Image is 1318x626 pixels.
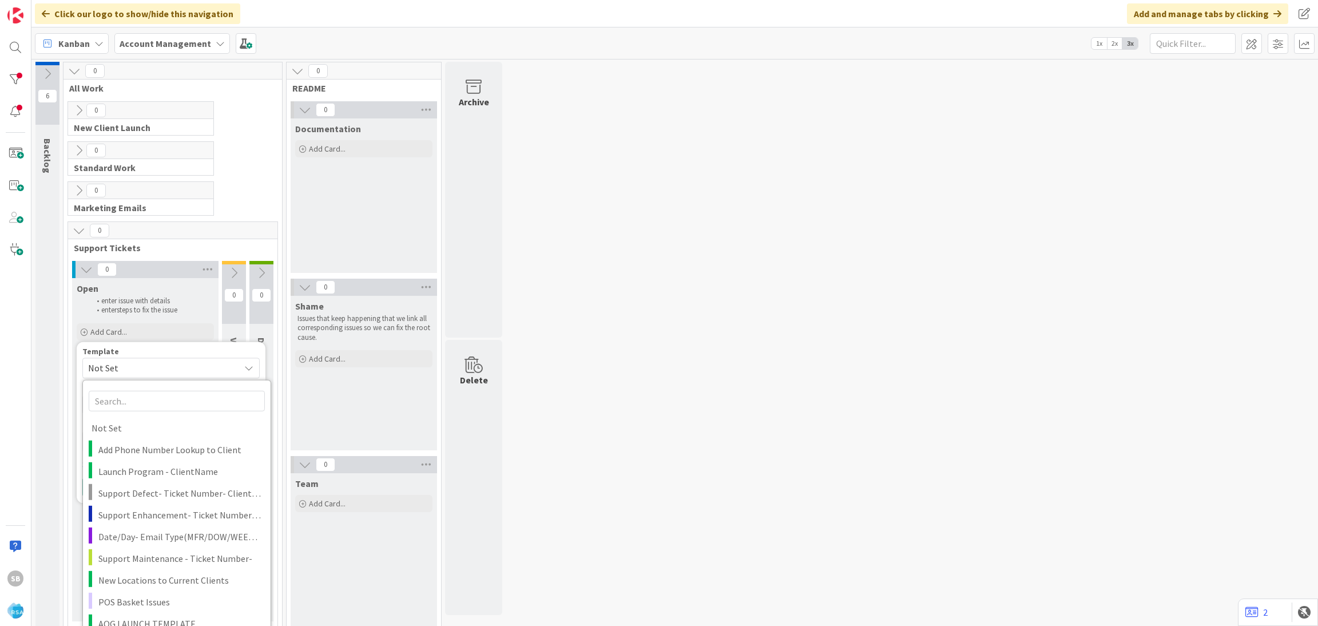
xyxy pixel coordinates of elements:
[90,224,109,237] span: 0
[295,300,324,312] span: Shame
[83,438,271,460] a: Add Phone Number Lookup to Client
[295,478,319,489] span: Team
[58,37,90,50] span: Kanban
[1245,605,1268,619] a: 2
[83,482,271,504] a: Support Defect- Ticket Number- Client Name- Product Name
[86,104,106,117] span: 0
[252,288,271,302] span: 0
[89,390,265,411] input: Search...
[86,184,106,197] span: 0
[90,306,212,315] li: enter
[1091,38,1107,49] span: 1x
[74,122,199,133] span: New Client Launch
[83,591,271,612] a: POS Basket Issues
[224,288,244,302] span: 0
[86,144,106,157] span: 0
[42,138,53,173] span: Backlog
[292,82,427,94] span: README
[90,327,127,337] span: Add Card...
[1122,38,1138,49] span: 3x
[69,82,268,94] span: All Work
[83,417,271,438] a: Not Set
[316,103,335,117] span: 0
[74,162,199,173] span: Standard Work
[92,420,256,435] span: Not Set
[1150,33,1236,54] input: Quick Filter...
[83,460,271,482] a: Launch Program - ClientName
[1127,3,1288,24] div: Add and manage tabs by clicking
[228,338,240,362] span: Verify
[98,572,262,587] span: New Locations to Current Clients
[7,7,23,23] img: Visit kanbanzone.com
[309,144,346,154] span: Add Card...
[97,263,117,276] span: 0
[308,64,328,78] span: 0
[316,280,335,294] span: 0
[460,373,488,387] div: Delete
[82,347,119,355] span: Template
[98,550,262,565] span: Support Maintenance - Ticket Number-
[120,38,211,49] b: Account Management
[7,570,23,587] div: SB
[309,354,346,364] span: Add Card...
[77,283,98,294] span: Open
[90,296,212,306] li: enter issue with details
[83,547,271,569] a: Support Maintenance - Ticket Number-
[316,458,335,472] span: 0
[88,360,231,375] span: Not Set
[297,314,430,342] p: Issues that keep happening that we link all corresponding issues so we can fix the root cause.
[1107,38,1122,49] span: 2x
[7,603,23,619] img: avatar
[35,3,240,24] div: Click our logo to show/hide this navigation
[83,525,271,547] a: Date/Day- Email Type(MFR/DOW/WEEKLY AD)
[98,594,262,609] span: POS Basket Issues
[74,242,263,253] span: Support Tickets
[98,442,262,457] span: Add Phone Number Lookup to Client
[85,64,105,78] span: 0
[295,123,361,134] span: Documentation
[98,463,262,478] span: Launch Program - ClientName
[74,202,199,213] span: Marketing Emails
[309,498,346,509] span: Add Card...
[98,507,262,522] span: Support Enhancement- Ticket Number- Client Name- Product Name
[117,305,177,315] span: steps to fix the issue
[98,485,262,500] span: Support Defect- Ticket Number- Client Name- Product Name
[83,569,271,591] a: New Locations to Current Clients
[98,529,262,544] span: Date/Day- Email Type(MFR/DOW/WEEKLY AD)
[38,89,57,103] span: 6
[459,95,489,109] div: Archive
[83,504,271,525] a: Support Enhancement- Ticket Number- Client Name- Product Name
[256,338,267,359] span: Done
